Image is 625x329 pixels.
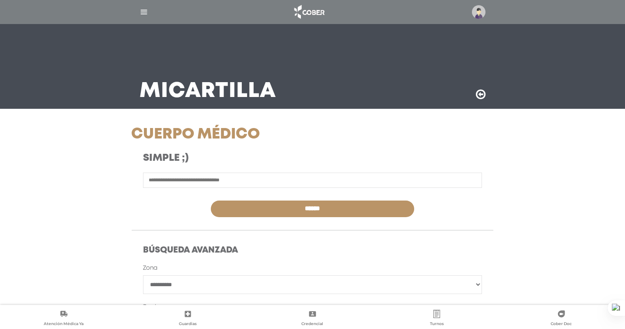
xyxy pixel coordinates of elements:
a: Atención Médica Ya [1,309,126,327]
img: profile-placeholder.svg [472,5,485,19]
label: Barrio [143,303,160,311]
label: Zona [143,264,157,272]
a: Turnos [375,309,499,327]
span: Cober Doc [551,321,572,328]
a: Cober Doc [499,309,624,327]
h4: Búsqueda Avanzada [143,245,482,255]
span: Credencial [301,321,323,328]
a: Credencial [250,309,375,327]
img: Cober_menu-lines-white.svg [140,7,148,16]
img: logo_cober_home-white.png [290,3,328,21]
h1: Cuerpo Médico [131,126,370,144]
h3: Mi Cartilla [140,82,276,100]
span: Guardias [179,321,197,328]
span: Atención Médica Ya [44,321,84,328]
span: Turnos [430,321,444,328]
h3: Simple ;) [143,152,358,164]
a: Guardias [126,309,251,327]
